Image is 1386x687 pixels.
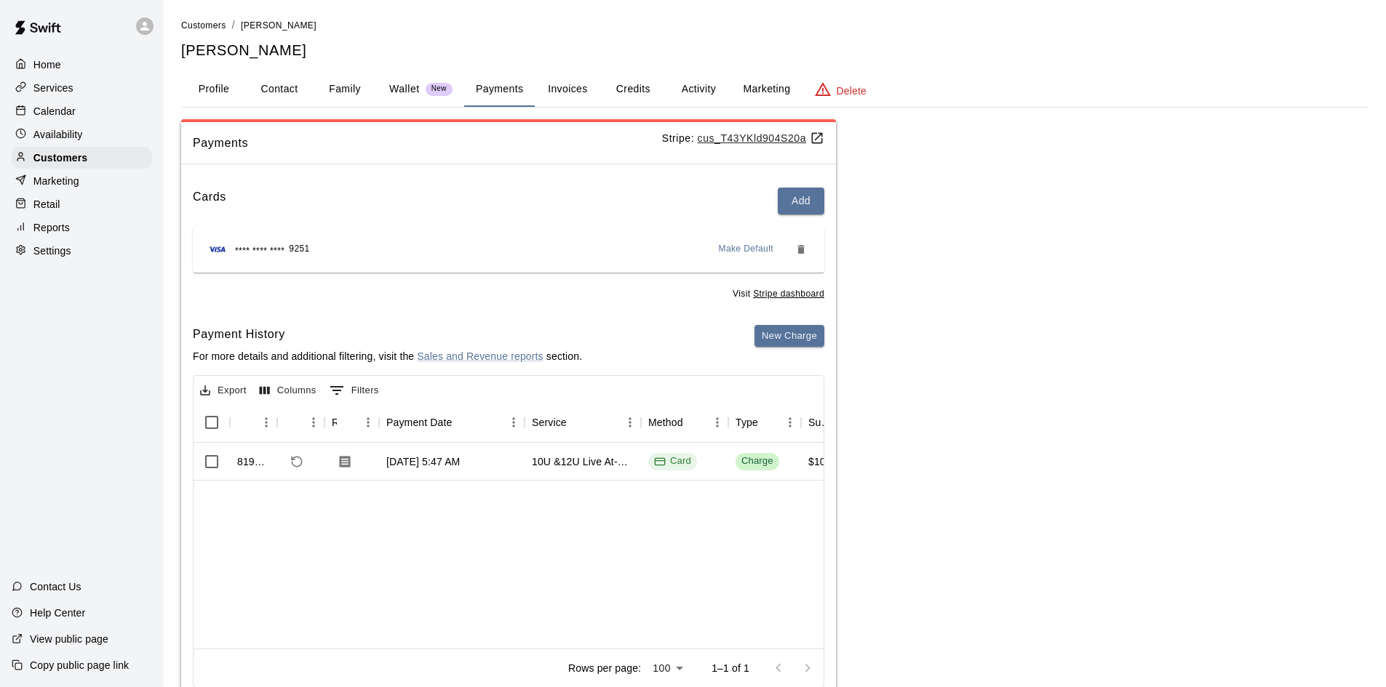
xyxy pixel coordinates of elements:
[277,402,324,443] div: Refund
[12,100,152,122] a: Calendar
[241,20,316,31] span: [PERSON_NAME]
[324,402,379,443] div: Receipt
[600,72,666,107] button: Credits
[193,134,662,153] span: Payments
[808,402,832,443] div: Subtotal
[256,379,320,402] button: Select columns
[237,412,258,433] button: Sort
[30,579,81,594] p: Contact Us
[754,325,824,347] button: New Charge
[386,454,460,469] div: Sep 16, 2025, 5:47 AM
[706,411,728,433] button: Menu
[567,412,587,433] button: Sort
[289,242,309,257] span: 9251
[789,238,813,261] button: Remove
[503,411,525,433] button: Menu
[532,454,634,469] div: 10U &12U Live At-Bat Night: Hitter/Catcher Registration
[30,632,108,646] p: View public page
[426,84,453,94] span: New
[525,402,641,443] div: Service
[808,454,840,469] div: $10.00
[193,349,582,363] p: For more details and additional filtering, visit the section.
[193,188,226,214] h6: Cards
[12,193,152,215] a: Retail
[181,72,247,107] button: Profile
[196,379,250,402] button: Export
[284,449,309,474] span: Refund payment
[464,72,535,107] button: Payments
[33,150,87,165] p: Customers
[33,197,60,212] p: Retail
[33,57,61,72] p: Home
[728,402,801,443] div: Type
[647,658,688,679] div: 100
[312,72,378,107] button: Family
[12,147,152,169] a: Customers
[713,238,780,261] button: Make Default
[779,411,801,433] button: Menu
[181,19,226,31] a: Customers
[736,402,758,443] div: Type
[12,124,152,145] a: Availability
[733,287,824,302] span: Visit
[30,606,85,620] p: Help Center
[12,54,152,76] a: Home
[731,72,802,107] button: Marketing
[719,242,774,257] span: Make Default
[332,402,337,443] div: Receipt
[181,72,1369,107] div: basic tabs example
[326,379,383,402] button: Show filters
[181,20,226,31] span: Customers
[741,454,773,468] div: Charge
[12,240,152,262] a: Settings
[683,412,704,433] button: Sort
[379,402,525,443] div: Payment Date
[712,661,749,675] p: 1–1 of 1
[255,411,277,433] button: Menu
[535,72,600,107] button: Invoices
[33,244,71,258] p: Settings
[662,131,824,146] p: Stripe:
[568,661,641,675] p: Rows per page:
[698,132,824,144] a: cus_T43YKld904S20a
[654,454,691,468] div: Card
[12,170,152,192] a: Marketing
[33,81,73,95] p: Services
[778,188,824,214] button: Add
[641,402,728,443] div: Method
[181,17,1369,33] nav: breadcrumb
[237,454,270,469] div: 819062
[12,217,152,238] div: Reports
[337,412,357,433] button: Sort
[181,41,1369,60] h5: [PERSON_NAME]
[357,411,379,433] button: Menu
[332,449,358,475] button: Download Receipt
[753,289,824,299] a: Stripe dashboard
[284,412,305,433] button: Sort
[666,72,731,107] button: Activity
[417,350,543,362] a: Sales and Revenue reports
[33,220,70,235] p: Reports
[232,17,235,33] li: /
[30,658,129,672] p: Copy public page link
[12,77,152,99] a: Services
[619,411,641,433] button: Menu
[648,402,683,443] div: Method
[247,72,312,107] button: Contact
[33,174,79,188] p: Marketing
[230,402,277,443] div: Id
[389,81,420,97] p: Wallet
[33,104,76,118] p: Calendar
[386,402,453,443] div: Payment Date
[758,412,778,433] button: Sort
[303,411,324,433] button: Menu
